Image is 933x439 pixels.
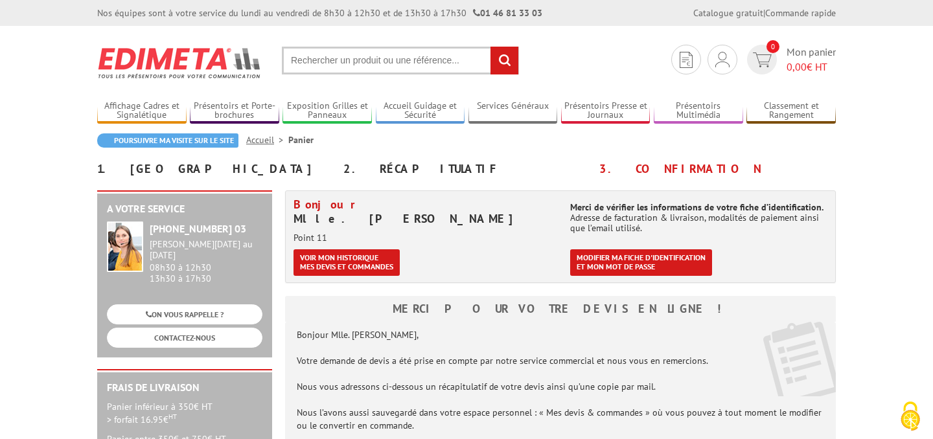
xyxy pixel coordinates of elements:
p: Point 11 [294,232,551,243]
div: 1. [GEOGRAPHIC_DATA] [97,157,343,181]
a: Commande rapide [765,7,836,19]
a: Classement et Rangement [746,100,836,122]
a: Modifier ma fiche d'identificationet mon mot de passe [570,249,712,276]
a: CONTACTEZ-NOUS [107,328,262,348]
img: Cookies (fenêtre modale) [894,400,927,433]
input: Rechercher un produit ou une référence... [282,47,519,74]
div: [PERSON_NAME][DATE] au [DATE] [150,239,262,261]
div: 08h30 à 12h30 13h30 à 17h30 [150,239,262,284]
h3: Merci pour votre devis en ligne ! [285,296,836,322]
a: devis rapide 0 Mon panier 0,00€ HT [744,45,836,74]
button: Cookies (fenêtre modale) [888,395,933,439]
a: Services Généraux [468,100,558,122]
b: Merci de vérifier les informations de votre fiche d’identification. [570,201,824,213]
sup: HT [168,412,177,421]
strong: [PHONE_NUMBER] 03 [150,222,246,235]
a: Poursuivre ma visite sur le site [97,133,238,148]
a: Voir mon historiquemes devis et commandes [294,249,400,276]
a: Catalogue gratuit [693,7,763,19]
a: Accueil Guidage et Sécurité [376,100,465,122]
img: devis rapide [680,52,693,68]
input: rechercher [490,47,518,74]
span: Bonjour [294,197,362,212]
li: Panier [288,133,314,146]
a: Présentoirs et Porte-brochures [190,100,279,122]
h2: A votre service [107,203,262,215]
div: Nos équipes sont à votre service du lundi au vendredi de 8h30 à 12h30 et de 13h30 à 17h30 [97,6,542,19]
p: Adresse de facturation & livraison, modalités de paiement ainsi que l’email utilisé. [570,202,831,233]
span: > forfait 16.95€ [107,414,177,425]
a: Présentoirs Multimédia [654,100,743,122]
img: devis rapide [715,52,730,67]
a: Accueil [246,134,288,146]
img: widget-service.jpg [107,221,143,272]
img: devis rapide [753,52,772,67]
p: Panier inférieur à 350€ HT [107,400,262,426]
a: ON VOUS RAPPELLE ? [107,304,262,324]
div: | [693,6,836,19]
div: 3. Confirmation [590,157,836,181]
span: 0 [766,40,779,53]
a: Exposition Grilles et Panneaux [282,100,372,122]
h2: Frais de Livraison [107,382,262,394]
div: 2. Récapitulatif [343,157,590,181]
img: Edimeta [97,39,262,87]
h4: Mlle. [PERSON_NAME] [294,197,551,226]
strong: 01 46 81 33 03 [473,7,542,19]
span: Mon panier [787,45,836,74]
a: Affichage Cadres et Signalétique [97,100,187,122]
span: 0,00 [787,60,807,73]
a: Présentoirs Presse et Journaux [561,100,651,122]
span: € HT [787,60,836,74]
